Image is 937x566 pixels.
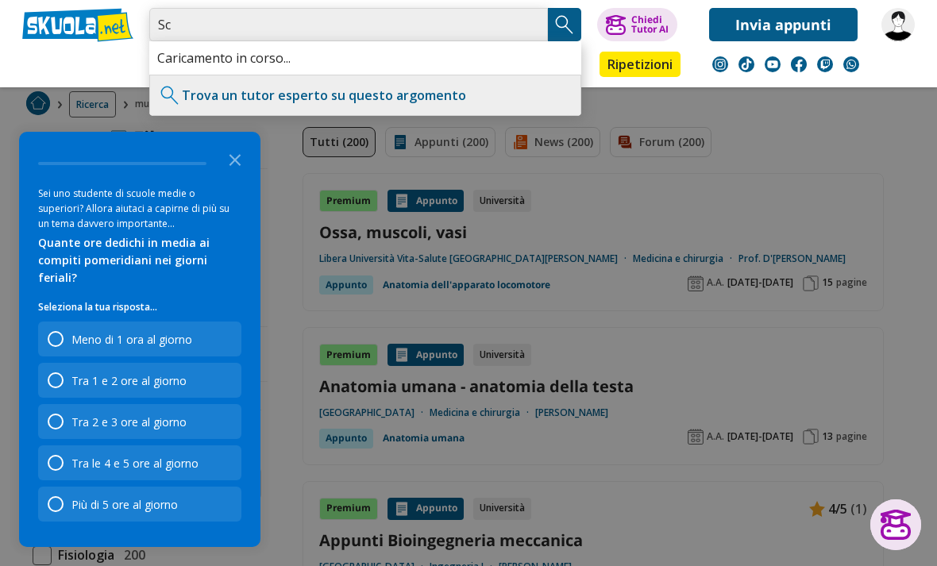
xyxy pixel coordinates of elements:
[71,456,199,471] div: Tra le 4 e 5 ore al giorno
[597,8,677,41] button: ChiediTutor AI
[38,404,241,439] div: Tra 2 e 3 ore al giorno
[71,373,187,388] div: Tra 1 e 2 ore al giorno
[553,13,576,37] img: Cerca appunti, riassunti o versioni
[843,56,859,72] img: WhatsApp
[817,56,833,72] img: twitch
[71,414,187,429] div: Tra 2 e 3 ore al giorno
[38,234,241,287] div: Quante ore dedichi in media ai compiti pomeridiani nei giorni feriali?
[149,8,548,41] input: Cerca appunti, riassunti o versioni
[881,8,915,41] img: Martigiu07
[219,143,251,175] button: Close the survey
[600,52,681,77] a: Ripetizioni
[712,56,728,72] img: instagram
[738,56,754,72] img: tiktok
[38,299,241,315] p: Seleziona la tua risposta...
[38,445,241,480] div: Tra le 4 e 5 ore al giorno
[182,87,466,104] a: Trova un tutor esperto su questo argomento
[631,15,669,34] div: Chiedi Tutor AI
[791,56,807,72] img: facebook
[38,186,241,231] div: Sei uno studente di scuole medie o superiori? Allora aiutaci a capirne di più su un tema davvero ...
[145,52,217,80] a: Appunti
[38,487,241,522] div: Più di 5 ore al giorno
[71,497,178,512] div: Più di 5 ore al giorno
[765,56,781,72] img: youtube
[71,332,192,347] div: Meno di 1 ora al giorno
[149,41,581,75] div: Caricamento in corso...
[38,322,241,356] div: Meno di 1 ora al giorno
[709,8,858,41] a: Invia appunti
[548,8,581,41] button: Search Button
[38,363,241,398] div: Tra 1 e 2 ore al giorno
[19,132,260,547] div: Survey
[158,83,182,107] img: Trova un tutor esperto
